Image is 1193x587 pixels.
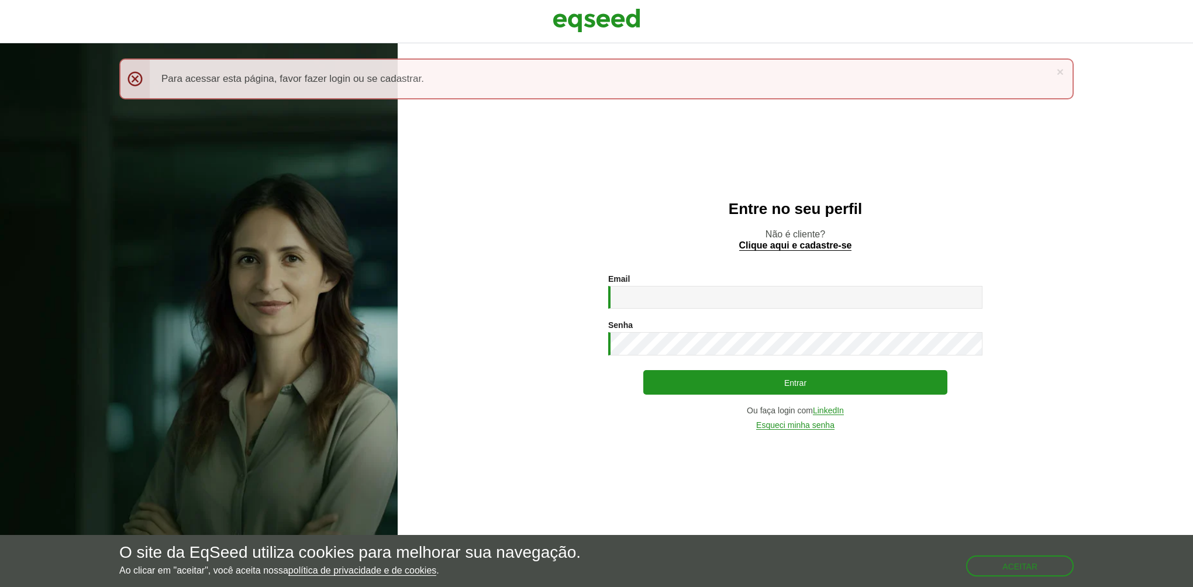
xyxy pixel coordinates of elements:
label: Email [608,275,630,283]
h2: Entre no seu perfil [421,201,1170,217]
button: Entrar [643,370,947,395]
a: × [1057,65,1064,78]
a: LinkedIn [813,406,844,415]
div: Ou faça login com [608,406,982,415]
a: Clique aqui e cadastre-se [739,241,852,251]
div: Para acessar esta página, favor fazer login ou se cadastrar. [119,58,1074,99]
h5: O site da EqSeed utiliza cookies para melhorar sua navegação. [119,544,581,562]
a: Esqueci minha senha [756,421,835,430]
p: Ao clicar em "aceitar", você aceita nossa . [119,565,581,576]
p: Não é cliente? [421,229,1170,251]
img: EqSeed Logo [553,6,640,35]
button: Aceitar [966,555,1074,576]
a: política de privacidade e de cookies [288,566,437,576]
label: Senha [608,321,633,329]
